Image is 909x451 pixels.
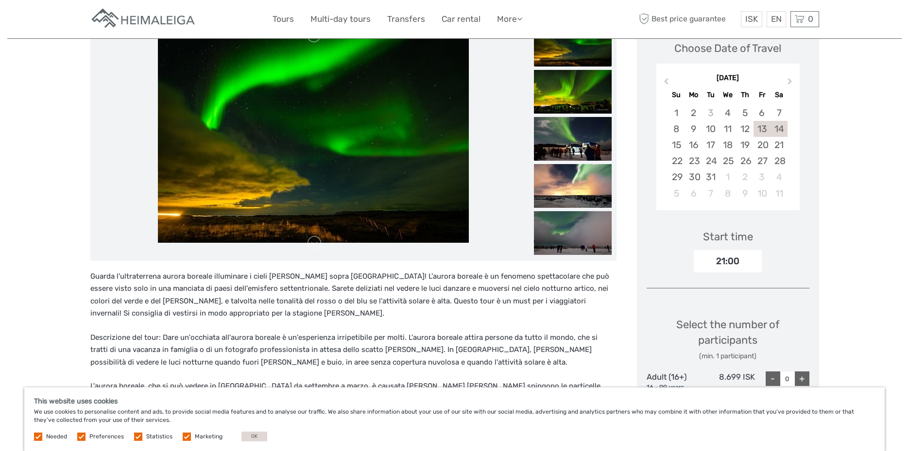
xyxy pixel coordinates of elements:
[771,153,788,169] div: Choose Saturday, March 28th, 2026
[497,12,522,26] a: More
[719,105,736,121] div: Choose Wednesday, March 4th, 2026
[657,76,673,91] button: Previous Month
[534,211,612,255] img: 2492fac415e24d1796af985dd270d825_slider_thumbnail.jpg
[719,169,736,185] div: Choose Wednesday, April 1st, 2026
[702,137,719,153] div: Choose Tuesday, March 17th, 2026
[685,121,702,137] div: Choose Monday, March 9th, 2026
[737,121,754,137] div: Choose Thursday, March 12th, 2026
[668,105,685,121] div: Choose Sunday, March 1st, 2026
[754,105,771,121] div: Choose Friday, March 6th, 2026
[771,105,788,121] div: Choose Saturday, March 7th, 2026
[310,12,371,26] a: Multi-day tours
[719,88,736,101] div: We
[668,137,685,153] div: Choose Sunday, March 15th, 2026
[668,121,685,137] div: Choose Sunday, March 8th, 2026
[703,229,753,244] div: Start time
[702,105,719,121] div: Not available Tuesday, March 3rd, 2026
[656,73,800,84] div: [DATE]
[146,433,172,441] label: Statistics
[685,185,702,201] div: Choose Monday, April 6th, 2026
[685,169,702,185] div: Choose Monday, March 30th, 2026
[112,15,123,27] button: Open LiveChat chat widget
[771,88,788,101] div: Sa
[771,185,788,201] div: Choose Saturday, April 11th, 2026
[737,137,754,153] div: Choose Thursday, March 19th, 2026
[737,88,754,101] div: Th
[637,11,738,27] span: Best price guarantee
[701,371,755,392] div: 8.699 ISK
[647,317,809,361] div: Select the number of participants
[806,14,815,24] span: 0
[795,371,809,386] div: +
[719,185,736,201] div: Choose Wednesday, April 8th, 2026
[719,153,736,169] div: Choose Wednesday, March 25th, 2026
[442,12,480,26] a: Car rental
[34,397,875,405] h5: This website uses cookies
[90,332,617,369] p: Descrizione del tour: Dare un'occhiata all'aurora boreale è un'esperienza irripetibile per molti....
[702,185,719,201] div: Choose Tuesday, April 7th, 2026
[685,153,702,169] div: Choose Monday, March 23rd, 2026
[668,169,685,185] div: Choose Sunday, March 29th, 2026
[534,23,612,67] img: 4b8b0238e26e4b419d2e2b41793ecad8_slider_thumbnail.jpg
[702,88,719,101] div: Tu
[766,371,780,386] div: -
[771,137,788,153] div: Choose Saturday, March 21st, 2026
[647,383,701,392] div: 16 - 99 years
[273,12,294,26] a: Tours
[674,41,781,56] div: Choose Date of Travel
[90,270,617,320] p: Guarda l'ultraterrena aurora boreale illuminare i cieli [PERSON_NAME] sopra [GEOGRAPHIC_DATA]! L'...
[767,11,786,27] div: EN
[737,153,754,169] div: Choose Thursday, March 26th, 2026
[694,250,762,272] div: 21:00
[534,164,612,208] img: c955290ebf714df6a548ac37fde6f124_slider_thumbnail.jpg
[90,380,617,418] p: L'aurora boreale, che si può vedere in [GEOGRAPHIC_DATA] da settembre a marzo, è causata [PERSON_...
[534,117,612,161] img: 704855ef3c2d4f8b9723ffdf53f3c0a2_slider_thumbnail.jpg
[737,185,754,201] div: Choose Thursday, April 9th, 2026
[647,371,701,392] div: Adult (16+)
[719,121,736,137] div: Choose Wednesday, March 11th, 2026
[771,121,788,137] div: Choose Saturday, March 14th, 2026
[659,105,796,201] div: month 2026-03
[685,137,702,153] div: Choose Monday, March 16th, 2026
[754,137,771,153] div: Choose Friday, March 20th, 2026
[46,433,67,441] label: Needed
[754,185,771,201] div: Choose Friday, April 10th, 2026
[668,153,685,169] div: Choose Sunday, March 22nd, 2026
[702,153,719,169] div: Choose Tuesday, March 24th, 2026
[783,76,799,91] button: Next Month
[745,14,758,24] span: ISK
[89,433,124,441] label: Preferences
[685,105,702,121] div: Choose Monday, March 2nd, 2026
[90,7,197,31] img: Apartments in Reykjavik
[668,88,685,101] div: Su
[195,433,223,441] label: Marketing
[754,121,771,137] div: Choose Friday, March 13th, 2026
[702,169,719,185] div: Choose Tuesday, March 31st, 2026
[719,137,736,153] div: Choose Wednesday, March 18th, 2026
[668,185,685,201] div: Choose Sunday, April 5th, 2026
[647,351,809,361] div: (min. 1 participant)
[702,121,719,137] div: Choose Tuesday, March 10th, 2026
[387,12,425,26] a: Transfers
[754,153,771,169] div: Choose Friday, March 27th, 2026
[685,88,702,101] div: Mo
[771,169,788,185] div: Choose Saturday, April 4th, 2026
[14,17,110,25] p: We're away right now. Please check back later!
[754,88,771,101] div: Fr
[158,35,469,243] img: 4b8b0238e26e4b419d2e2b41793ecad8_main_slider.jpg
[534,70,612,114] img: 260dfc78ef164ad3b5e6f16812a20da8_slider_thumbnail.jpg
[737,105,754,121] div: Choose Thursday, March 5th, 2026
[24,387,885,451] div: We use cookies to personalise content and ads, to provide social media features and to analyse ou...
[754,169,771,185] div: Choose Friday, April 3rd, 2026
[737,169,754,185] div: Choose Thursday, April 2nd, 2026
[241,432,267,441] button: OK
